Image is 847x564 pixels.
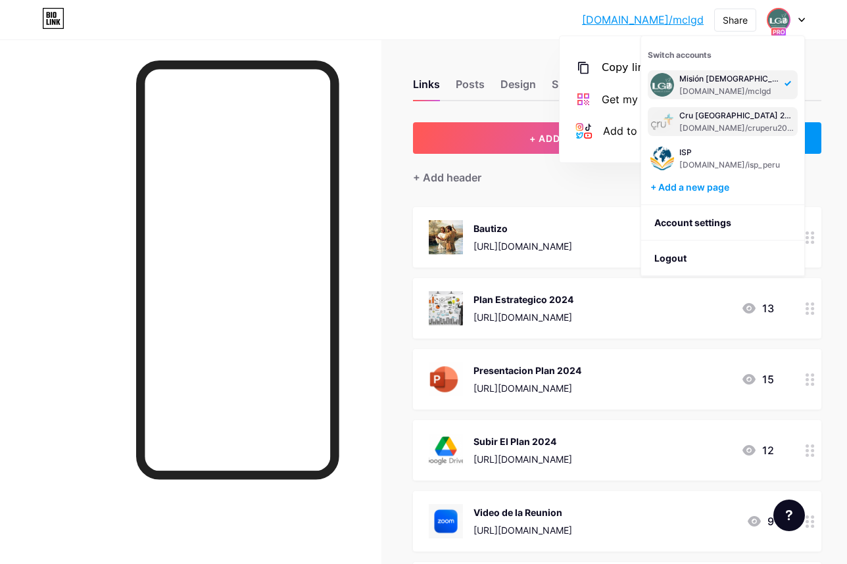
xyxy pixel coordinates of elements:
a: [DOMAIN_NAME]/mclgd [582,12,704,28]
img: Alex Cotrina [650,147,674,170]
div: Misión [DEMOGRAPHIC_DATA] La [PERSON_NAME][DEMOGRAPHIC_DATA] [679,74,781,84]
div: Cru [GEOGRAPHIC_DATA] 2023 [679,110,795,121]
div: [DOMAIN_NAME]/isp_peru [679,160,780,170]
div: [URL][DOMAIN_NAME] [473,523,572,537]
div: Links [413,76,440,100]
div: Presentacion Plan 2024 [473,364,581,377]
div: [DOMAIN_NAME]/cruperu2023 [679,123,795,133]
img: Bautizo [429,220,463,254]
div: Get my QR code [602,91,684,107]
img: Alex Cotrina [650,73,674,97]
img: Plan Estrategico 2024 [429,291,463,325]
button: + ADD LINK [413,122,702,154]
div: [URL][DOMAIN_NAME] [473,381,581,395]
div: Bautizo [473,222,572,235]
div: 13 [741,300,774,316]
div: [URL][DOMAIN_NAME] [473,310,573,324]
img: Subir El Plan 2024 [429,433,463,467]
div: [URL][DOMAIN_NAME] [473,239,572,253]
div: Add to my socials [603,123,693,139]
div: 15 [741,371,774,387]
div: + Add header [413,170,481,185]
div: [URL][DOMAIN_NAME] [473,452,572,466]
div: Plan Estrategico 2024 [473,293,573,306]
div: Share [723,13,748,27]
div: Design [500,76,536,100]
div: Subscribers [552,76,612,100]
div: 9 [746,513,774,529]
div: [DOMAIN_NAME]/mclgd [679,86,781,97]
div: ISP [679,147,780,158]
a: Account settings [641,205,804,241]
div: Video de la Reunion [473,505,572,519]
img: Alex Cotrina [650,110,674,133]
li: Logout [641,241,804,276]
div: 12 [741,442,774,458]
div: Posts [456,76,485,100]
div: Copy link [602,60,650,76]
span: + ADD LINK [529,133,586,144]
span: Switch accounts [648,50,712,60]
div: + Add a new page [650,181,798,194]
img: Alex Cotrina [768,9,789,30]
div: Subir El Plan 2024 [473,435,572,448]
img: Presentacion Plan 2024 [429,362,463,396]
img: Video de la Reunion [429,504,463,538]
